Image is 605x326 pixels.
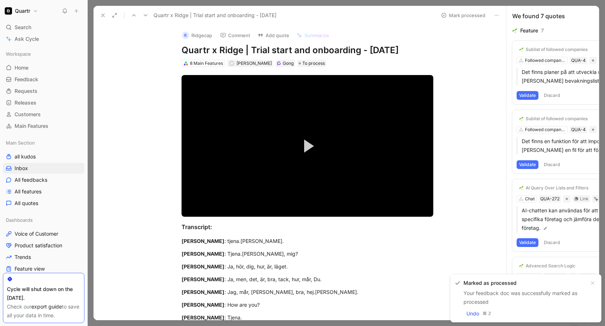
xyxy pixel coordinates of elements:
span: All feedbacks [15,176,47,184]
span: Inbox [15,165,28,172]
span: Workspace [6,50,31,58]
span: Customers [15,111,41,118]
button: Validate [517,160,538,169]
div: To process [297,60,326,67]
div: : tjena.[PERSON_NAME]. [182,237,433,245]
button: Undo⌘Z [463,309,495,318]
span: Trends [15,254,31,261]
a: Releases [3,97,84,108]
span: Ask Cycle [15,35,39,43]
a: Home [3,62,84,73]
div: : Ja, hör, dig, hur, är, läget. [182,263,433,270]
div: : How are you? [182,301,433,309]
img: 🌱 [519,117,524,121]
mark: [PERSON_NAME] [182,314,224,321]
span: Summarize [305,32,329,39]
button: 🌱AI Query Over Lists and Filters [517,184,591,192]
img: 🌱 [519,264,524,268]
a: All feedbacks [3,174,84,185]
div: Video Player [182,75,433,217]
div: Transcript: [182,223,433,231]
a: Requests [3,86,84,97]
div: Sublist of followed companies [526,116,588,122]
a: Main Features [3,121,84,131]
div: Search [3,22,84,33]
button: Mark processed [438,10,489,20]
div: Check our to save all your data in time. [7,302,80,320]
div: DashboardsVoice of CustomerProduct satisfactionTrendsFeature viewCustomer view [3,215,84,286]
button: QuartrQuartr [3,6,40,16]
div: 8 Main Features [190,60,223,67]
span: All quotes [15,200,38,207]
div: : Ja, men, det, är, bra, tack, hur, mår, Du. [182,275,433,283]
button: Discard [541,238,563,247]
a: all kudos [3,151,84,162]
span: Your feedback doc was successfully marked as processed [463,290,577,305]
mark: [PERSON_NAME] [182,263,224,270]
div: We found 7 quotes [512,12,565,20]
div: : Jag, mår, [PERSON_NAME], bra, hej.[PERSON_NAME]. [182,288,433,296]
mark: [PERSON_NAME] [182,276,224,282]
button: 🌱Sublist of followed companies [517,114,590,123]
img: 🌱 [519,186,524,190]
span: All features [15,188,41,195]
a: All quotes [3,198,84,209]
button: Validate [517,91,538,100]
span: Dashboards [6,216,33,224]
span: Requests [15,87,37,95]
span: Undo [466,309,479,318]
span: Product satisfaction [15,242,62,249]
mark: [PERSON_NAME] [182,238,224,244]
h1: Quartr x Ridge | Trial start and onboarding - [DATE] [182,44,433,56]
div: Workspace [3,48,84,59]
span: Search [15,23,31,32]
button: Discard [541,91,563,100]
h1: Quartr [15,8,30,14]
span: [PERSON_NAME] [236,60,272,66]
span: Home [15,64,28,71]
div: Advanced Search Logic [526,263,576,269]
div: ⌘ [482,310,487,317]
button: Add quote [254,30,292,40]
button: 🌱Advanced Search Logic [517,262,578,270]
button: Play Video [291,130,324,162]
span: all kudos [15,153,36,160]
button: Summarize [293,30,333,40]
a: Inbox [3,163,84,174]
img: pen.svg [543,226,548,231]
a: Ask Cycle [3,34,84,44]
span: Main Features [15,122,48,130]
mark: [PERSON_NAME] [182,289,224,295]
a: export guide [31,303,62,310]
div: Marked as processed [463,279,585,287]
span: To process [302,60,325,67]
div: 7 [541,26,544,35]
span: Releases [15,99,36,106]
div: Main Sectionall kudosInboxAll feedbacksAll featuresAll quotes [3,137,84,209]
div: Feature [520,26,538,35]
a: Feature view [3,263,84,274]
button: 🌱Sublist of followed companies [517,45,590,54]
a: Customers [3,109,84,120]
img: 🌱 [512,28,517,33]
button: RRidgecap [179,30,215,41]
img: Quartr [5,7,12,15]
div: Dashboards [3,215,84,225]
span: Feature view [15,265,45,272]
span: Feedback [15,76,38,83]
button: Validate [517,238,538,247]
div: Cycle will shut down on the [DATE]. [7,285,80,302]
a: Product satisfaction [3,240,84,251]
div: Gong [283,60,294,67]
div: Sublist of followed companies [526,47,588,52]
button: Comment [217,30,254,40]
img: 🌱 [519,47,524,52]
mark: [PERSON_NAME] [182,302,224,308]
a: All features [3,186,84,197]
div: R [182,32,189,39]
a: Feedback [3,74,84,85]
span: Main Section [6,139,35,146]
span: Voice of Customer [15,230,58,237]
div: : Tjena. [182,314,433,321]
div: Main Section [3,137,84,148]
